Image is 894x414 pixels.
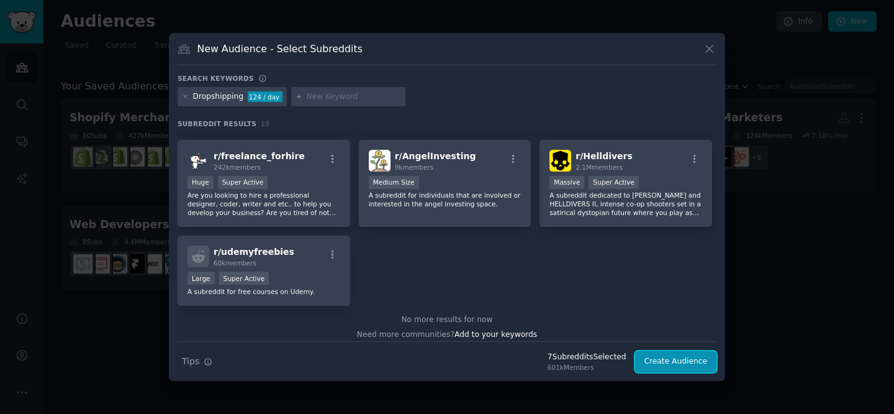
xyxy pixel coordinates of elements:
div: 601k Members [548,363,626,372]
div: Super Active [218,176,268,189]
span: 242k members [214,163,261,171]
span: 2.1M members [576,163,623,171]
div: 7 Subreddit s Selected [548,352,626,363]
span: r/ Helldivers [576,151,633,161]
p: A subreddit dedicated to [PERSON_NAME] and HELLDIVERS II, intense co-op shooters set in a satiric... [549,191,702,217]
div: 124 / day [248,91,282,103]
span: Tips [182,355,199,368]
p: Are you looking to hire a professional designer, coder, writer and etc.. to help you develop your... [187,191,340,217]
div: Dropshipping [193,91,244,103]
span: 9k members [395,163,434,171]
span: r/ AngelInvesting [395,151,476,161]
span: 60k members [214,259,256,267]
div: Large [187,272,215,285]
span: 19 [261,120,269,127]
span: r/ freelance_forhire [214,151,305,161]
div: Need more communities? [178,325,716,341]
div: Medium Size [369,176,419,189]
div: Huge [187,176,214,189]
span: Add to your keywords [454,330,537,339]
div: No more results for now [178,315,716,326]
div: Super Active [219,272,269,285]
p: A subreddit for free courses on Udemy. [187,287,340,296]
button: Tips [178,351,217,372]
img: freelance_forhire [187,150,209,172]
img: Helldivers [549,150,571,172]
h3: New Audience - Select Subreddits [197,42,363,55]
div: Massive [549,176,584,189]
img: AngelInvesting [369,150,391,172]
h3: Search keywords [178,74,254,83]
button: Create Audience [635,351,717,372]
span: Subreddit Results [178,119,256,128]
p: A subreddit for individuals that are involved or interested in the angel investing space. [369,191,521,208]
div: Super Active [589,176,639,189]
span: r/ udemyfreebies [214,247,294,257]
input: New Keyword [307,91,401,103]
